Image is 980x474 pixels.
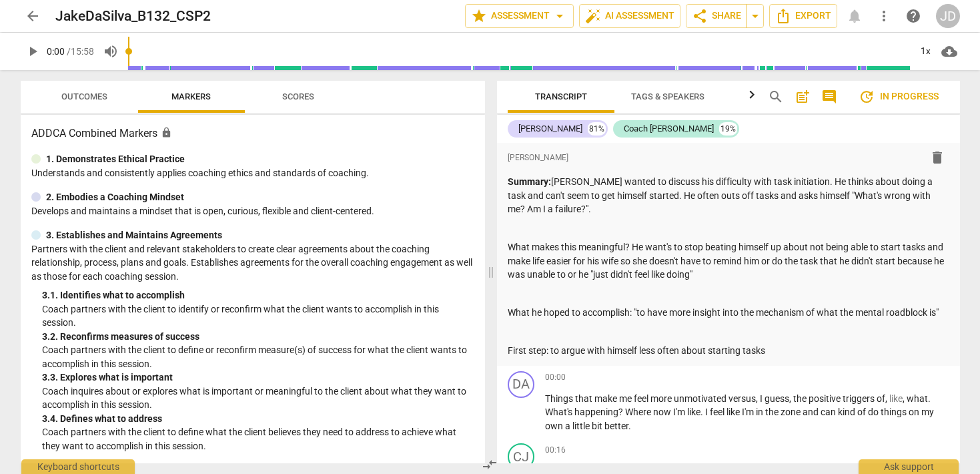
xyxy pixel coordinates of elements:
[941,43,957,59] span: cloud_download
[747,4,764,28] button: Sharing summary
[756,407,765,417] span: in
[625,407,653,417] span: Where
[42,425,474,453] p: Coach partners with the client to define what the client believes they need to address to achieve...
[686,4,747,28] button: Share
[171,91,211,101] span: Markers
[579,4,680,28] button: AI Assessment
[572,421,592,431] span: little
[859,459,959,474] div: Ask support
[769,4,837,28] button: Export
[604,421,628,431] span: better
[674,393,728,404] span: unmotivated
[700,407,705,417] span: .
[46,190,184,204] p: 2. Embodies a Coaching Mindset
[161,127,172,138] span: Assessment is enabled for this document. The competency model is locked and follows the assessmen...
[877,393,885,404] span: of
[819,86,840,107] button: Show/Hide comments
[768,89,784,105] span: search
[705,407,710,417] span: I
[821,89,837,105] span: comment
[765,393,789,404] span: guess
[594,393,619,404] span: make
[885,393,889,404] span: ,
[42,412,474,426] div: 3. 4. Defines what to address
[545,421,565,431] span: own
[508,443,534,470] div: Change speaker
[47,46,65,57] span: 0:00
[650,393,674,404] span: more
[728,393,756,404] span: versus
[793,393,809,404] span: the
[592,421,604,431] span: bit
[719,122,737,136] div: 19%
[575,393,594,404] span: that
[848,83,949,110] button: Review is in progress
[760,393,765,404] span: I
[913,41,939,62] div: 1x
[508,240,949,282] p: What makes this meaningful? He want's to stop beating himself up about not being able to start ta...
[687,407,700,417] span: like
[61,91,107,101] span: Outcomes
[618,407,625,417] span: ?
[46,228,222,242] p: 3. Establishes and Maintains Agreements
[42,288,474,302] div: 3. 1. Identifies what to accomplish
[574,407,618,417] span: happening
[792,86,813,107] button: Add summary
[25,43,41,59] span: play_arrow
[535,91,587,101] span: Transcript
[624,122,714,136] div: Coach [PERSON_NAME]
[46,152,185,166] p: 1. Demonstrates Ethical Practice
[821,407,838,417] span: can
[903,393,907,404] span: ,
[726,407,742,417] span: like
[921,407,934,417] span: my
[31,204,474,218] p: Develops and maintains a mindset that is open, curious, flexible and client-centered.
[588,122,606,136] div: 81%
[673,407,687,417] span: I'm
[508,175,949,216] p: [PERSON_NAME] wanted to discuss his difficulty with task initiation. He thinks about doing a task...
[21,459,135,474] div: Keyboard shortcuts
[765,86,787,107] button: Search
[282,91,314,101] span: Scores
[838,407,857,417] span: kind
[585,8,601,24] span: auto_fix_high
[31,166,474,180] p: Understands and consistently applies coaching ethics and standards of coaching.
[21,39,45,63] button: Play
[929,150,945,166] span: delete
[765,407,781,417] span: the
[876,8,892,24] span: more_vert
[881,407,909,417] span: things
[857,407,868,417] span: of
[710,407,726,417] span: feel
[936,4,960,28] button: JD
[31,126,474,142] h3: ADDCA Combined Markers
[756,393,760,404] span: ,
[901,4,925,28] a: Help
[508,371,534,398] div: Change speaker
[859,89,939,105] span: In progress
[31,242,474,284] p: Partners with the client and relevant stakeholders to create clear agreements about the coaching ...
[789,393,793,404] span: ,
[545,445,566,456] span: 00:16
[653,407,673,417] span: now
[747,8,763,24] span: arrow_drop_down
[42,302,474,330] p: Coach partners with the client to identify or reconfirm what the client wants to accomplish in th...
[508,176,551,187] strong: Summary:
[508,306,949,320] p: What he hoped to accomplish: "to have more insight into the mechanism of what the mental roadbloc...
[471,8,568,24] span: Assessment
[545,372,566,383] span: 00:00
[619,393,634,404] span: me
[634,393,650,404] span: feel
[775,8,831,24] span: Export
[795,89,811,105] span: post_add
[631,91,704,101] span: Tags & Speakers
[809,393,843,404] span: positive
[42,343,474,371] p: Coach partners with the client to define or reconfirm measure(s) of success for what the client w...
[803,407,821,417] span: and
[103,43,119,59] span: volume_up
[55,8,211,25] h2: JakeDaSilva_B132_CSP2
[99,39,123,63] button: Volume
[25,8,41,24] span: arrow_back
[628,421,631,431] span: .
